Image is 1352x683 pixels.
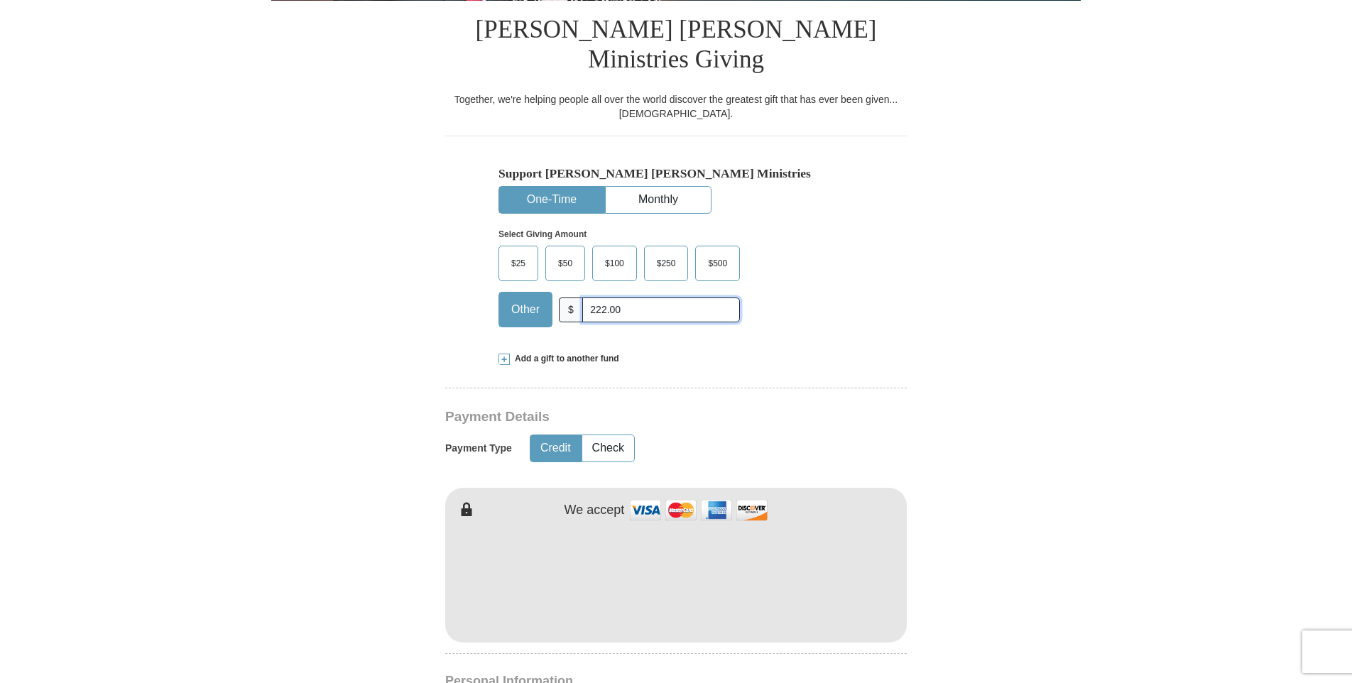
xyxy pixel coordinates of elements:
[628,495,770,525] img: credit cards accepted
[445,92,907,121] div: Together, we're helping people all over the world discover the greatest gift that has ever been g...
[498,166,854,181] h5: Support [PERSON_NAME] [PERSON_NAME] Ministries
[551,253,579,274] span: $50
[504,299,547,320] span: Other
[504,253,533,274] span: $25
[445,1,907,92] h1: [PERSON_NAME] [PERSON_NAME] Ministries Giving
[559,297,583,322] span: $
[445,409,807,425] h3: Payment Details
[565,503,625,518] h4: We accept
[582,435,634,461] button: Check
[650,253,683,274] span: $250
[498,229,587,239] strong: Select Giving Amount
[510,353,619,365] span: Add a gift to another fund
[606,187,711,213] button: Monthly
[530,435,581,461] button: Credit
[499,187,604,213] button: One-Time
[598,253,631,274] span: $100
[582,297,740,322] input: Other Amount
[445,442,512,454] h5: Payment Type
[701,253,734,274] span: $500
